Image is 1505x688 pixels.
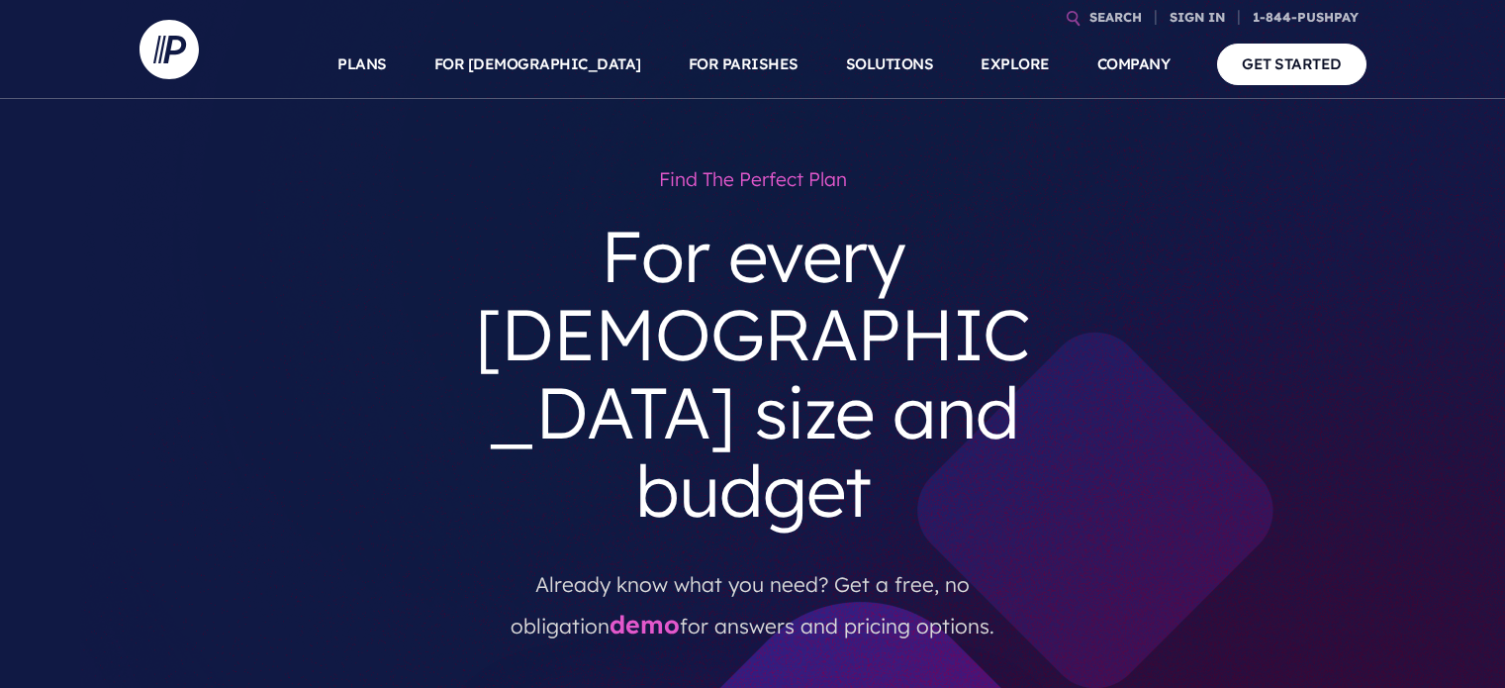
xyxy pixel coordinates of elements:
h3: For every [DEMOGRAPHIC_DATA] size and budget [454,201,1052,546]
h1: Find the perfect plan [454,158,1052,201]
a: demo [610,609,680,639]
a: SOLUTIONS [846,30,934,99]
a: COMPANY [1097,30,1171,99]
p: Already know what you need? Get a free, no obligation for answers and pricing options. [469,546,1037,647]
a: FOR [DEMOGRAPHIC_DATA] [434,30,641,99]
a: FOR PARISHES [689,30,799,99]
a: EXPLORE [981,30,1050,99]
a: PLANS [337,30,387,99]
a: GET STARTED [1217,44,1366,84]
